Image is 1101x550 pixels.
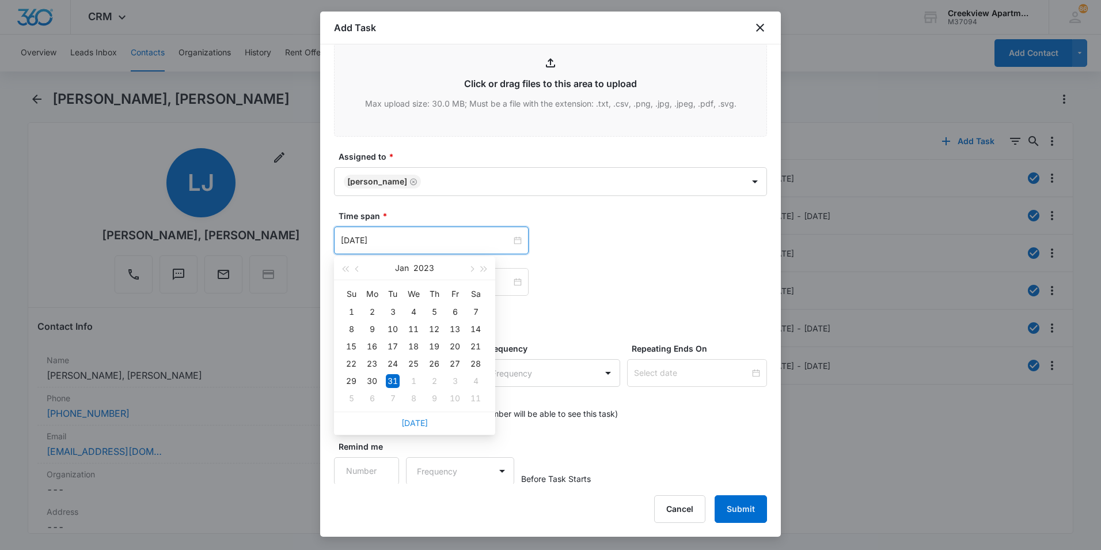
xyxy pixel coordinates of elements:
[407,322,420,336] div: 11
[365,374,379,388] div: 30
[465,321,486,338] td: 2023-01-14
[386,322,400,336] div: 10
[382,303,403,321] td: 2023-01-03
[382,390,403,407] td: 2023-02-07
[395,257,409,280] button: Jan
[407,357,420,371] div: 25
[465,390,486,407] td: 2023-02-11
[424,390,445,407] td: 2023-02-09
[344,305,358,319] div: 1
[344,391,358,405] div: 5
[341,303,362,321] td: 2023-01-01
[365,322,379,336] div: 9
[339,150,772,163] label: Assigned to
[445,338,465,355] td: 2023-01-20
[382,285,403,303] th: Tu
[382,338,403,355] td: 2023-01-17
[403,338,424,355] td: 2023-01-18
[403,372,424,390] td: 2023-02-01
[407,391,420,405] div: 8
[445,355,465,372] td: 2023-01-27
[365,357,379,371] div: 23
[347,178,407,186] div: [PERSON_NAME]
[469,305,483,319] div: 7
[386,305,400,319] div: 3
[362,390,382,407] td: 2023-02-06
[341,390,362,407] td: 2023-02-05
[465,338,486,355] td: 2023-01-21
[465,285,486,303] th: Sa
[344,340,358,353] div: 15
[362,285,382,303] th: Mo
[341,321,362,338] td: 2023-01-08
[427,357,441,371] div: 26
[424,338,445,355] td: 2023-01-19
[715,495,767,523] button: Submit
[362,303,382,321] td: 2023-01-02
[445,321,465,338] td: 2023-01-13
[469,391,483,405] div: 11
[339,440,404,453] label: Remind me
[448,374,462,388] div: 3
[344,322,358,336] div: 8
[401,418,428,428] a: [DATE]
[386,374,400,388] div: 31
[445,285,465,303] th: Fr
[365,391,379,405] div: 6
[427,305,441,319] div: 5
[448,305,462,319] div: 6
[465,372,486,390] td: 2023-02-04
[427,340,441,353] div: 19
[341,285,362,303] th: Su
[362,338,382,355] td: 2023-01-16
[341,355,362,372] td: 2023-01-22
[424,372,445,390] td: 2023-02-02
[403,285,424,303] th: We
[427,322,441,336] div: 12
[362,321,382,338] td: 2023-01-09
[365,305,379,319] div: 2
[339,210,772,222] label: Time span
[344,374,358,388] div: 29
[427,391,441,405] div: 9
[445,303,465,321] td: 2023-01-06
[445,372,465,390] td: 2023-02-03
[407,178,417,186] div: Remove Javier Garcia
[424,285,445,303] th: Th
[341,338,362,355] td: 2023-01-15
[334,457,399,485] input: Number
[469,374,483,388] div: 4
[465,355,486,372] td: 2023-01-28
[654,495,705,523] button: Cancel
[632,342,772,355] label: Repeating Ends On
[334,21,376,35] h1: Add Task
[521,473,591,485] span: Before Task Starts
[424,303,445,321] td: 2023-01-05
[386,340,400,353] div: 17
[344,357,358,371] div: 22
[382,372,403,390] td: 2023-01-31
[407,374,420,388] div: 1
[403,303,424,321] td: 2023-01-04
[407,305,420,319] div: 4
[448,340,462,353] div: 20
[413,257,434,280] button: 2023
[753,21,767,35] button: close
[362,355,382,372] td: 2023-01-23
[386,357,400,371] div: 24
[407,340,420,353] div: 18
[424,321,445,338] td: 2023-01-12
[448,357,462,371] div: 27
[403,390,424,407] td: 2023-02-08
[386,391,400,405] div: 7
[469,340,483,353] div: 21
[341,372,362,390] td: 2023-01-29
[382,321,403,338] td: 2023-01-10
[427,374,441,388] div: 2
[469,357,483,371] div: 28
[362,372,382,390] td: 2023-01-30
[448,391,462,405] div: 10
[469,322,483,336] div: 14
[341,234,511,247] input: Jan 31, 2023
[485,342,625,355] label: Frequency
